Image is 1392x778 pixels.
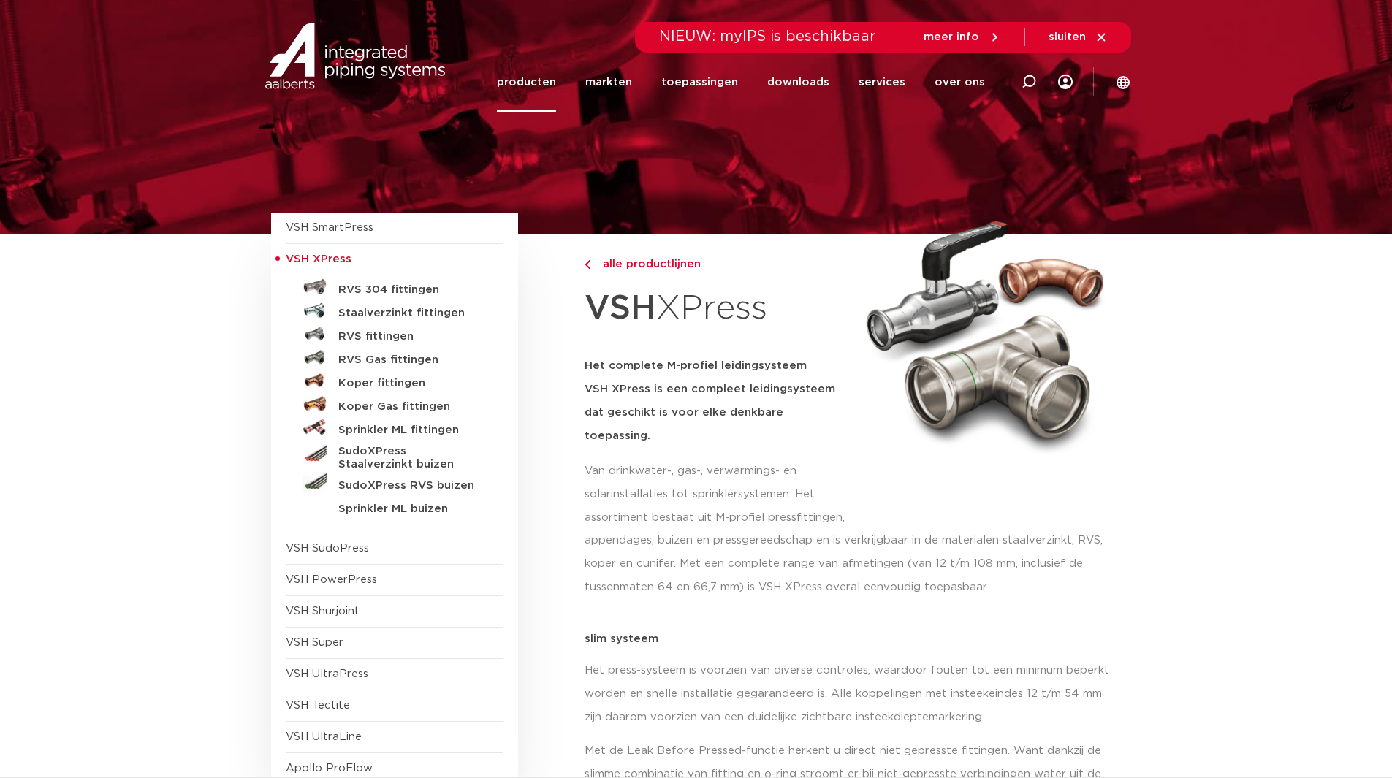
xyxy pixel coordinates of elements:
[859,53,905,112] a: services
[935,53,985,112] a: over ons
[497,53,985,112] nav: Menu
[338,307,483,320] h5: Staalverzinkt fittingen
[659,29,876,44] span: NIEUW: myIPS is beschikbaar
[286,606,360,617] a: VSH Shurjoint
[286,416,503,439] a: Sprinkler ML fittingen
[585,260,590,270] img: chevron-right.svg
[585,281,849,337] h1: XPress
[338,424,483,437] h5: Sprinkler ML fittingen
[1049,31,1108,44] a: sluiten
[585,256,849,273] a: alle productlijnen
[286,700,350,711] a: VSH Tectite
[286,439,503,471] a: SudoXPress Staalverzinkt buizen
[585,633,1122,644] p: slim systeem
[338,503,483,516] h5: Sprinkler ML buizen
[286,222,373,233] a: VSH SmartPress
[1049,31,1086,42] span: sluiten
[338,330,483,343] h5: RVS fittingen
[338,283,483,297] h5: RVS 304 fittingen
[594,259,701,270] span: alle productlijnen
[924,31,979,42] span: meer info
[286,763,373,774] a: Apollo ProFlow
[767,53,829,112] a: downloads
[338,445,483,471] h5: SudoXPress Staalverzinkt buizen
[497,53,556,112] a: producten
[286,668,368,679] a: VSH UltraPress
[585,53,632,112] a: markten
[585,659,1122,729] p: Het press-systeem is voorzien van diverse controles, waardoor fouten tot een minimum beperkt word...
[585,459,849,530] p: Van drinkwater-, gas-, verwarmings- en solarinstallaties tot sprinklersystemen. Het assortiment b...
[286,346,503,369] a: RVS Gas fittingen
[286,471,503,495] a: SudoXPress RVS buizen
[286,574,377,585] a: VSH PowerPress
[585,529,1122,599] p: appendages, buizen en pressgereedschap en is verkrijgbaar in de materialen staalverzinkt, RVS, ko...
[286,637,343,648] a: VSH Super
[585,354,849,448] h5: Het complete M-profiel leidingsysteem VSH XPress is een compleet leidingsysteem dat geschikt is v...
[338,377,483,390] h5: Koper fittingen
[1058,53,1073,112] div: my IPS
[661,53,738,112] a: toepassingen
[924,31,1001,44] a: meer info
[338,479,483,492] h5: SudoXPress RVS buizen
[286,275,503,299] a: RVS 304 fittingen
[585,291,656,325] strong: VSH
[286,322,503,346] a: RVS fittingen
[286,392,503,416] a: Koper Gas fittingen
[286,731,362,742] a: VSH UltraLine
[286,495,503,518] a: Sprinkler ML buizen
[338,400,483,413] h5: Koper Gas fittingen
[286,299,503,322] a: Staalverzinkt fittingen
[286,543,369,554] a: VSH SudoPress
[286,253,351,264] span: VSH XPress
[286,369,503,392] a: Koper fittingen
[338,354,483,367] h5: RVS Gas fittingen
